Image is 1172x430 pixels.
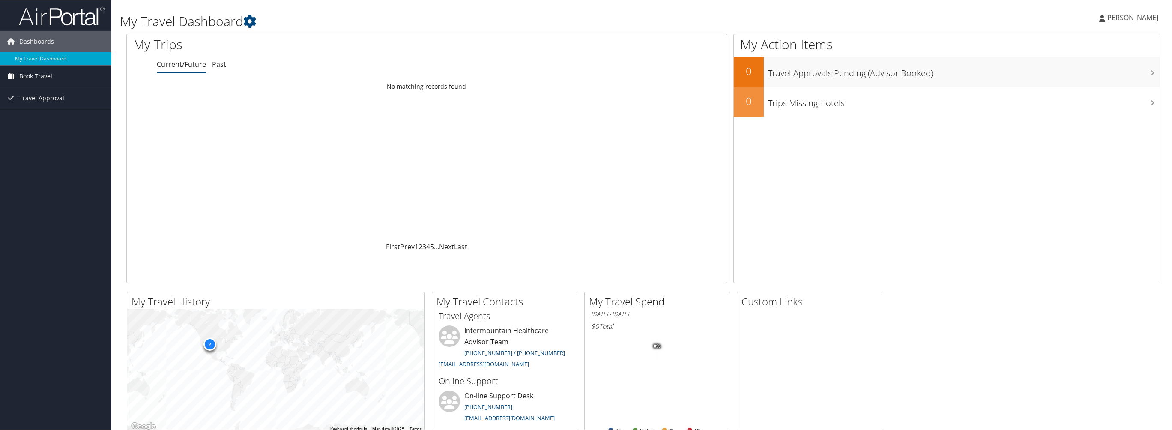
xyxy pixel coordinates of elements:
h2: Custom Links [741,294,882,308]
h2: My Travel Spend [589,294,730,308]
h2: 0 [734,93,764,108]
h6: [DATE] - [DATE] [591,310,723,318]
a: Current/Future [157,59,206,69]
h2: My Travel History [132,294,424,308]
span: … [434,242,439,251]
a: [PHONE_NUMBER] / [PHONE_NUMBER] [464,349,565,356]
a: [EMAIL_ADDRESS][DOMAIN_NAME] [439,360,529,367]
a: 4 [426,242,430,251]
h1: My Action Items [734,35,1160,53]
a: 1 [415,242,419,251]
img: airportal-logo.png [19,6,105,26]
a: 0Travel Approvals Pending (Advisor Booked) [734,57,1160,87]
a: First [386,242,400,251]
a: [PERSON_NAME] [1099,4,1167,30]
h3: Travel Approvals Pending (Advisor Booked) [768,63,1160,79]
a: [PHONE_NUMBER] [464,403,512,410]
td: No matching records found [127,78,727,94]
span: $0 [591,321,599,331]
span: Travel Approval [19,87,64,108]
a: Next [439,242,454,251]
a: Prev [400,242,415,251]
h3: Trips Missing Hotels [768,93,1160,109]
tspan: 0% [654,343,661,349]
h2: My Travel Contacts [437,294,577,308]
h1: My Travel Dashboard [120,12,818,30]
a: 2 [419,242,422,251]
a: Last [454,242,467,251]
a: 0Trips Missing Hotels [734,87,1160,116]
span: Book Travel [19,65,52,87]
div: 2 [203,337,216,350]
li: On-line Support Desk [434,390,575,425]
span: [PERSON_NAME] [1105,12,1158,22]
h3: Online Support [439,375,571,387]
a: 5 [430,242,434,251]
a: [EMAIL_ADDRESS][DOMAIN_NAME] [464,414,555,421]
a: 3 [422,242,426,251]
h3: Travel Agents [439,310,571,322]
h1: My Trips [133,35,470,53]
li: Intermountain Healthcare Advisor Team [434,325,575,371]
h2: 0 [734,63,764,78]
h6: Total [591,321,723,331]
span: Dashboards [19,30,54,52]
a: Past [212,59,226,69]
